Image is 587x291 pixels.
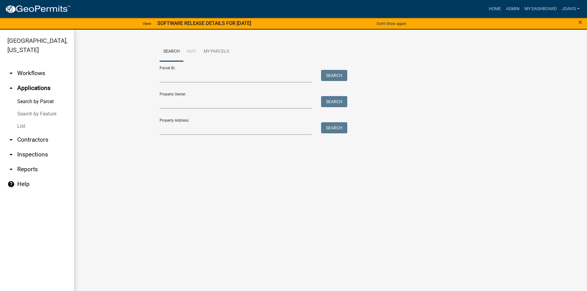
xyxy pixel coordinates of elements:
[321,96,347,107] button: Search
[559,3,582,15] a: jdavis
[160,42,183,62] a: Search
[578,18,582,26] span: ×
[7,180,15,188] i: help
[7,84,15,92] i: arrow_drop_up
[522,3,559,15] a: My Dashboard
[7,166,15,173] i: arrow_drop_down
[503,3,522,15] a: Admin
[321,122,347,133] button: Search
[157,20,251,26] strong: SOFTWARE RELEASE DETAILS FOR [DATE]
[321,70,347,81] button: Search
[486,3,503,15] a: Home
[7,70,15,77] i: arrow_drop_down
[7,151,15,158] i: arrow_drop_down
[200,42,233,62] a: My Parcels
[578,18,582,26] button: Close
[7,136,15,143] i: arrow_drop_down
[374,18,409,29] button: Don't show again
[140,18,154,29] a: View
